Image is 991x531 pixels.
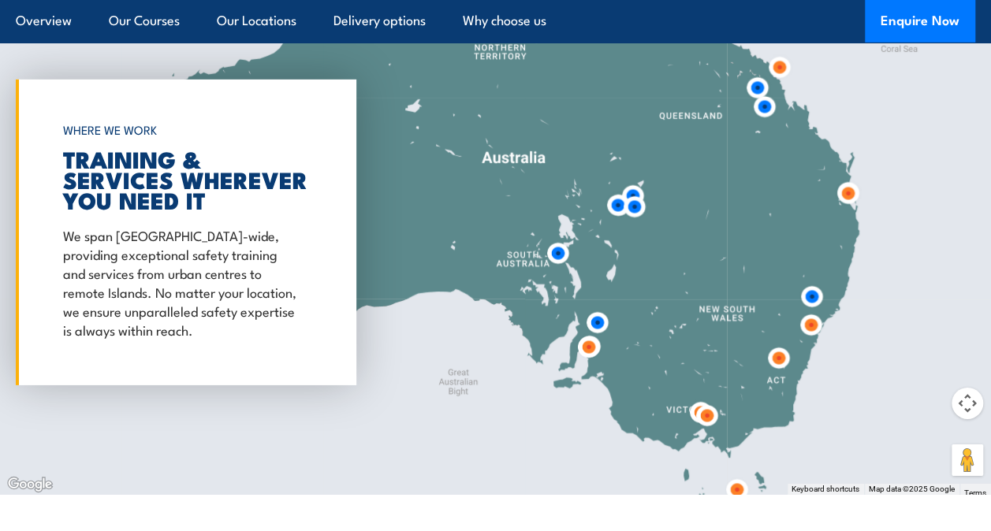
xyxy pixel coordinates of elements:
[952,444,983,476] button: Drag Pegman onto the map to open Street View
[964,488,986,497] a: Terms (opens in new tab)
[952,388,983,419] button: Map camera controls
[63,148,301,210] h2: TRAINING & SERVICES WHEREVER YOU NEED IT
[792,484,859,495] button: Keyboard shortcuts
[63,116,301,144] h6: WHERE WE WORK
[869,485,955,493] span: Map data ©2025 Google
[4,474,56,495] a: Open this area in Google Maps (opens a new window)
[4,474,56,495] img: Google
[63,225,301,339] p: We span [GEOGRAPHIC_DATA]-wide, providing exceptional safety training and services from urban cen...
